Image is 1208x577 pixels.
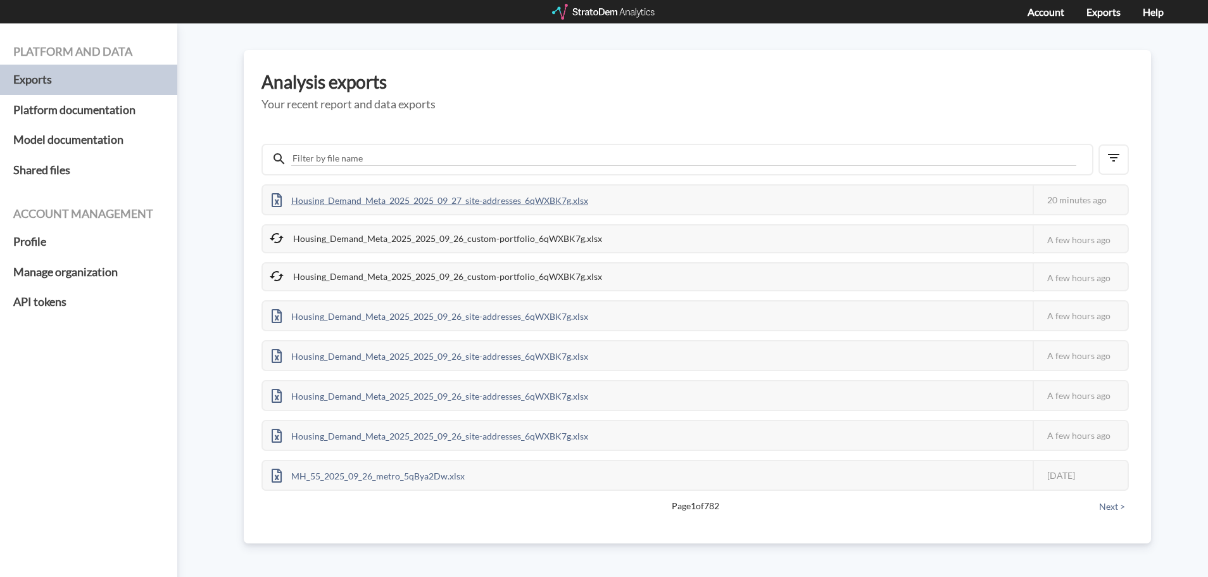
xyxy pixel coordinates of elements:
[1033,263,1128,292] div: A few hours ago
[13,287,164,317] a: API tokens
[263,309,597,320] a: Housing_Demand_Meta_2025_2025_09_26_site-addresses_6qWXBK7g.xlsx
[13,46,164,58] h4: Platform and data
[261,72,1133,92] h3: Analysis exports
[263,301,597,330] div: Housing_Demand_Meta_2025_2025_09_26_site-addresses_6qWXBK7g.xlsx
[13,155,164,186] a: Shared files
[1033,186,1128,214] div: 20 minutes ago
[263,389,597,400] a: Housing_Demand_Meta_2025_2025_09_26_site-addresses_6qWXBK7g.xlsx
[1033,461,1128,490] div: [DATE]
[1033,341,1128,370] div: A few hours ago
[13,95,164,125] a: Platform documentation
[263,193,597,204] a: Housing_Demand_Meta_2025_2025_09_27_site-addresses_6qWXBK7g.xlsx
[263,469,474,479] a: MH_55_2025_09_26_metro_5qBya2Dw.xlsx
[263,381,597,410] div: Housing_Demand_Meta_2025_2025_09_26_site-addresses_6qWXBK7g.xlsx
[1095,500,1129,514] button: Next >
[1028,6,1064,18] a: Account
[13,65,164,95] a: Exports
[263,263,611,290] div: Housing_Demand_Meta_2025_2025_09_26_custom-portfolio_6qWXBK7g.xlsx
[263,186,597,214] div: Housing_Demand_Meta_2025_2025_09_27_site-addresses_6qWXBK7g.xlsx
[13,257,164,288] a: Manage organization
[13,208,164,220] h4: Account management
[291,151,1076,166] input: Filter by file name
[263,349,597,360] a: Housing_Demand_Meta_2025_2025_09_26_site-addresses_6qWXBK7g.xlsx
[261,98,1133,111] h5: Your recent report and data exports
[1033,381,1128,410] div: A few hours ago
[1033,225,1128,254] div: A few hours ago
[1086,6,1121,18] a: Exports
[13,227,164,257] a: Profile
[1033,301,1128,330] div: A few hours ago
[1143,6,1164,18] a: Help
[263,225,611,252] div: Housing_Demand_Meta_2025_2025_09_26_custom-portfolio_6qWXBK7g.xlsx
[263,421,597,450] div: Housing_Demand_Meta_2025_2025_09_26_site-addresses_6qWXBK7g.xlsx
[263,461,474,490] div: MH_55_2025_09_26_metro_5qBya2Dw.xlsx
[263,429,597,440] a: Housing_Demand_Meta_2025_2025_09_26_site-addresses_6qWXBK7g.xlsx
[1033,421,1128,450] div: A few hours ago
[306,500,1085,512] span: Page 1 of 782
[13,125,164,155] a: Model documentation
[263,341,597,370] div: Housing_Demand_Meta_2025_2025_09_26_site-addresses_6qWXBK7g.xlsx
